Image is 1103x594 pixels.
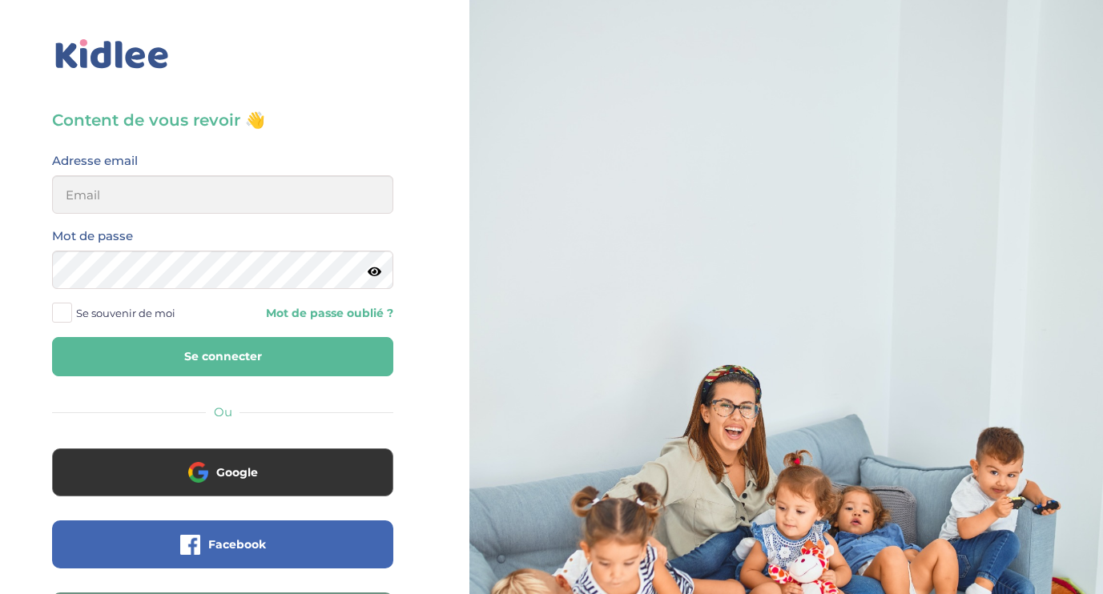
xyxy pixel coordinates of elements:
[52,448,393,496] button: Google
[76,303,175,323] span: Se souvenir de moi
[52,151,138,171] label: Adresse email
[208,536,266,552] span: Facebook
[52,337,393,376] button: Se connecter
[235,306,393,321] a: Mot de passe oublié ?
[52,109,393,131] h3: Content de vous revoir 👋
[188,462,208,482] img: google.png
[52,226,133,247] label: Mot de passe
[214,404,232,419] span: Ou
[180,535,200,555] img: facebook.png
[52,175,393,214] input: Email
[52,520,393,568] button: Facebook
[52,548,393,563] a: Facebook
[216,464,258,480] span: Google
[52,476,393,491] a: Google
[52,36,172,73] img: logo_kidlee_bleu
